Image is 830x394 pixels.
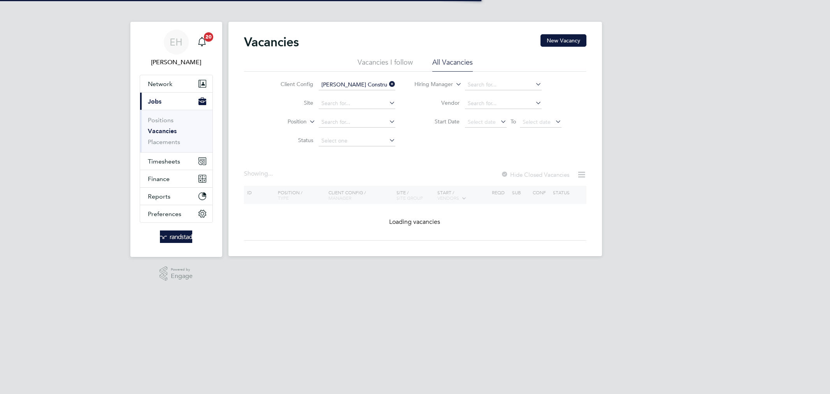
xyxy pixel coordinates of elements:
[501,171,569,178] label: Hide Closed Vacancies
[140,188,212,205] button: Reports
[140,153,212,170] button: Timesheets
[148,127,177,135] a: Vacancies
[130,22,222,257] nav: Main navigation
[148,158,180,165] span: Timesheets
[268,99,313,106] label: Site
[244,34,299,50] h2: Vacancies
[140,75,212,92] button: Network
[468,118,496,125] span: Select date
[262,118,307,126] label: Position
[171,273,193,280] span: Engage
[408,81,453,88] label: Hiring Manager
[523,118,551,125] span: Select date
[415,118,460,125] label: Start Date
[465,98,542,109] input: Search for...
[170,37,182,47] span: EH
[148,210,181,218] span: Preferences
[319,79,395,90] input: Search for...
[140,230,213,243] a: Go to home page
[171,266,193,273] span: Powered by
[148,138,180,146] a: Placements
[508,116,518,127] span: To
[358,58,413,72] li: Vacancies I follow
[432,58,473,72] li: All Vacancies
[415,99,460,106] label: Vendor
[268,81,313,88] label: Client Config
[244,170,274,178] div: Showing
[148,193,170,200] span: Reports
[140,58,213,67] span: Emma Howells
[148,175,170,183] span: Finance
[148,116,174,124] a: Positions
[319,117,395,128] input: Search for...
[160,230,192,243] img: randstad-logo-retina.png
[148,80,172,88] span: Network
[140,93,212,110] button: Jobs
[148,98,161,105] span: Jobs
[204,32,213,42] span: 20
[140,205,212,222] button: Preferences
[140,170,212,187] button: Finance
[540,34,586,47] button: New Vacancy
[268,137,313,144] label: Status
[140,30,213,67] a: EH[PERSON_NAME]
[319,135,395,146] input: Select one
[160,266,193,281] a: Powered byEngage
[140,110,212,152] div: Jobs
[465,79,542,90] input: Search for...
[194,30,210,55] a: 20
[268,170,273,178] span: ...
[319,98,395,109] input: Search for...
